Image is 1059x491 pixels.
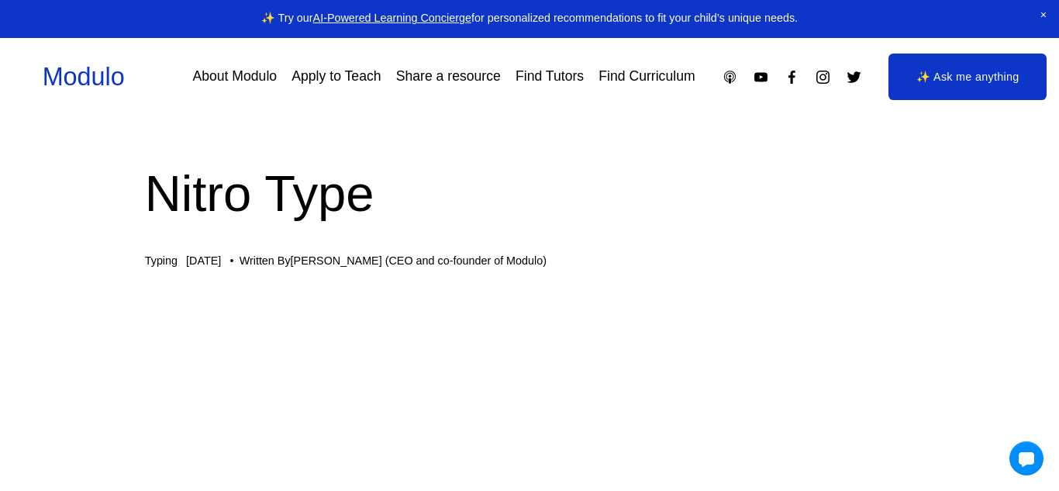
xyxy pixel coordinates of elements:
[291,254,547,267] a: [PERSON_NAME] (CEO and co-founder of Modulo)
[240,254,547,268] div: Written By
[516,64,584,91] a: Find Tutors
[313,12,471,24] a: AI-Powered Learning Concierge
[145,254,178,267] a: Typing
[846,69,862,85] a: Twitter
[396,64,501,91] a: Share a resource
[815,69,831,85] a: Instagram
[145,158,876,229] h1: Nitro Type
[753,69,769,85] a: YouTube
[784,69,800,85] a: Facebook
[291,64,381,91] a: Apply to Teach
[192,64,277,91] a: About Modulo
[186,254,221,267] span: [DATE]
[888,54,1047,100] a: ✨ Ask me anything
[598,64,695,91] a: Find Curriculum
[722,69,738,85] a: Apple Podcasts
[43,63,125,91] a: Modulo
